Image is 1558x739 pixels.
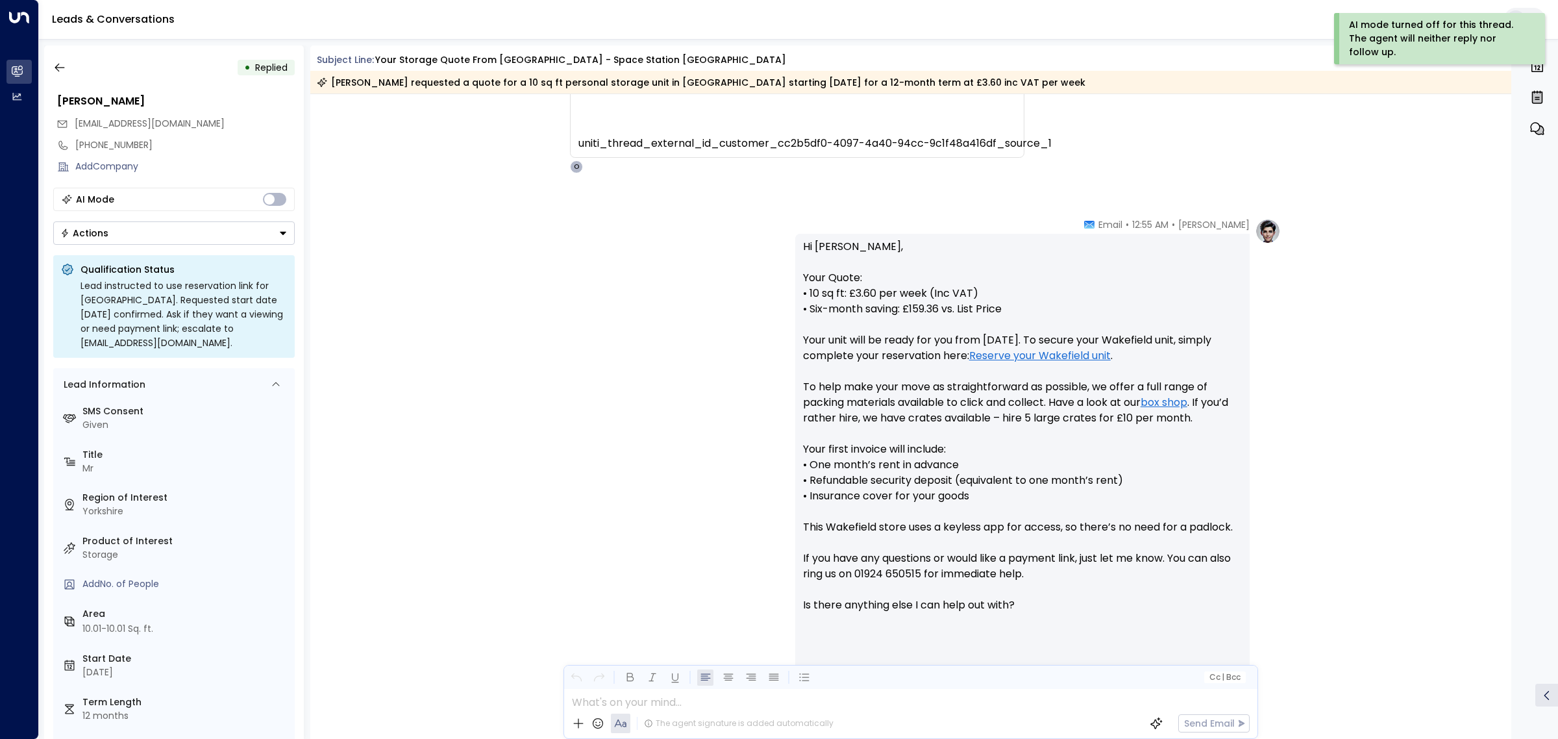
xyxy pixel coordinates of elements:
[244,56,251,79] div: •
[1178,218,1250,231] span: [PERSON_NAME]
[82,462,290,475] div: Mr
[317,53,374,66] span: Subject Line:
[644,718,834,729] div: The agent signature is added automatically
[75,117,225,130] span: [EMAIL_ADDRESS][DOMAIN_NAME]
[82,607,290,621] label: Area
[82,695,290,709] label: Term Length
[969,348,1111,364] a: Reserve your Wakefield unit
[1126,218,1129,231] span: •
[1204,671,1245,684] button: Cc|Bcc
[80,263,287,276] p: Qualification Status
[75,117,225,131] span: liampbarker1106@gnial.com
[1172,218,1175,231] span: •
[1222,673,1224,682] span: |
[317,76,1085,89] div: [PERSON_NAME] requested a quote for a 10 sq ft personal storage unit in [GEOGRAPHIC_DATA] startin...
[1098,218,1122,231] span: Email
[82,491,290,505] label: Region of Interest
[570,160,583,173] div: O
[82,666,290,679] div: [DATE]
[52,12,175,27] a: Leads & Conversations
[76,193,114,206] div: AI Mode
[1209,673,1240,682] span: Cc Bcc
[1132,218,1168,231] span: 12:55 AM
[53,221,295,245] button: Actions
[57,94,295,109] div: [PERSON_NAME]
[82,577,290,591] div: AddNo. of People
[80,279,287,350] div: Lead instructed to use reservation link for [GEOGRAPHIC_DATA]. Requested start date [DATE] confir...
[60,227,108,239] div: Actions
[75,138,295,152] div: [PHONE_NUMBER]
[82,652,290,666] label: Start Date
[82,505,290,518] div: Yorkshire
[255,61,288,74] span: Replied
[803,239,1242,629] p: Hi [PERSON_NAME], Your Quote: • 10 sq ft: £3.60 per week (Inc VAT) • Six-month saving: £159.36 vs...
[59,378,145,392] div: Lead Information
[82,405,290,418] label: SMS Consent
[82,548,290,562] div: Storage
[82,534,290,548] label: Product of Interest
[568,670,584,686] button: Undo
[82,622,153,636] div: 10.01-10.01 Sq. ft.
[82,448,290,462] label: Title
[1255,218,1281,244] img: profile-logo.png
[1141,395,1187,410] a: box shop
[82,418,290,432] div: Given
[53,221,295,245] div: Button group with a nested menu
[82,709,290,723] div: 12 months
[375,53,786,67] div: Your storage quote from [GEOGRAPHIC_DATA] - Space Station [GEOGRAPHIC_DATA]
[1349,18,1527,59] div: AI mode turned off for this thread. The agent will neither reply nor follow up.
[591,670,607,686] button: Redo
[75,160,295,173] div: AddCompany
